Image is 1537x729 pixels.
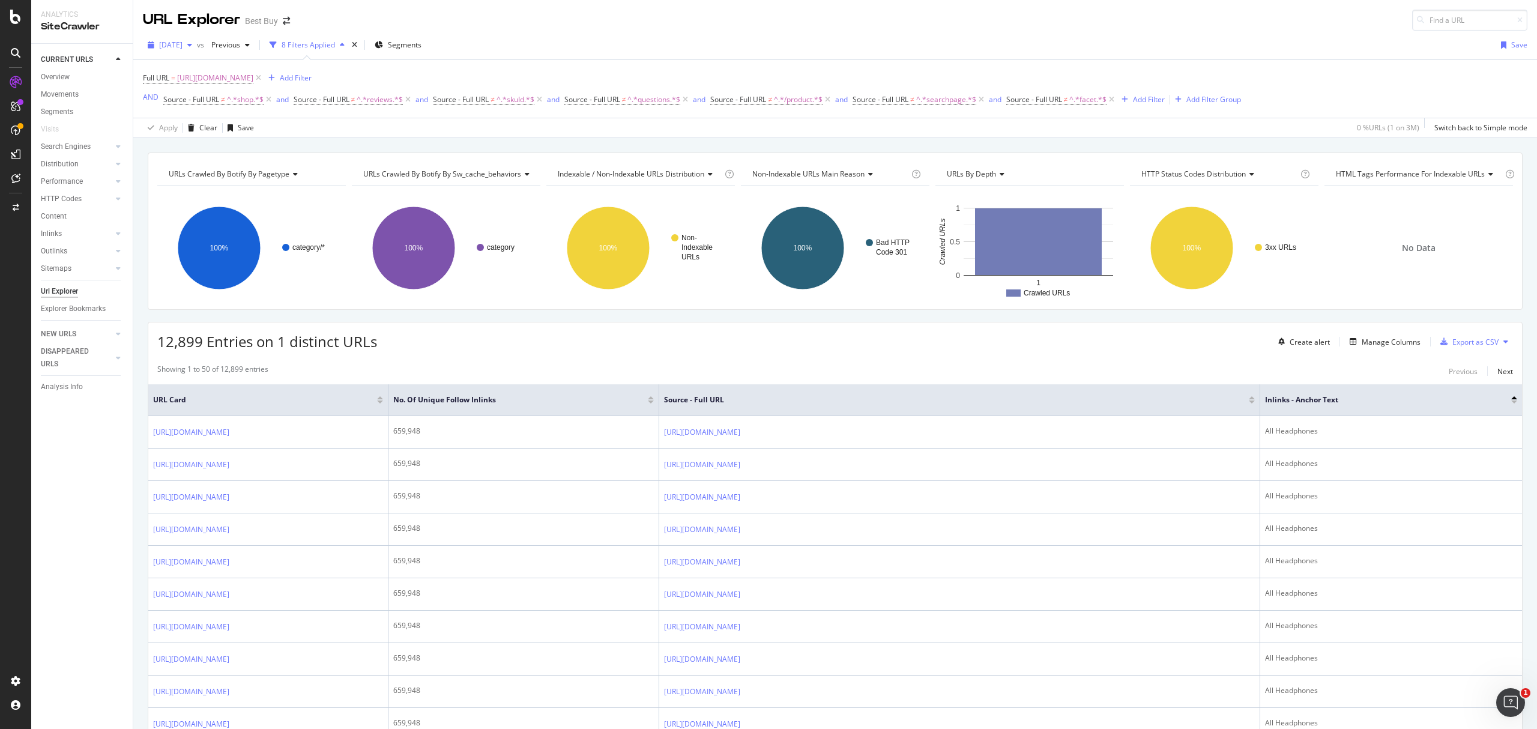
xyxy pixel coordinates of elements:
[352,196,539,300] svg: A chart.
[693,94,705,104] div: and
[693,94,705,105] button: and
[1265,620,1517,631] div: All Headphones
[282,40,335,50] div: 8 Filters Applied
[750,165,909,184] h4: Non-Indexable URLs Main Reason
[393,426,654,437] div: 659,948
[989,94,1001,104] div: and
[294,94,349,104] span: Source - Full URL
[351,94,355,104] span: ≠
[153,588,229,600] a: [URL][DOMAIN_NAME]
[41,328,112,340] a: NEW URLS
[1006,94,1062,104] span: Source - Full URL
[433,94,489,104] span: Source - Full URL
[547,94,560,104] div: and
[169,169,289,179] span: URLs Crawled By Botify By pagetype
[41,20,123,34] div: SiteCrawler
[741,196,928,300] svg: A chart.
[1402,242,1436,254] span: No Data
[41,88,79,101] div: Movements
[876,248,907,256] text: Code 301
[1139,165,1298,184] h4: HTTP Status Codes Distribution
[183,118,217,138] button: Clear
[558,169,704,179] span: Indexable / Non-Indexable URLs distribution
[41,123,59,136] div: Visits
[1024,289,1070,297] text: Crawled URLs
[1069,91,1107,108] span: ^.*facet.*$
[143,91,159,103] button: AND
[157,331,377,351] span: 12,899 Entries on 1 distinct URLs
[664,524,740,536] a: [URL][DOMAIN_NAME]
[153,556,229,568] a: [URL][DOMAIN_NAME]
[1265,555,1517,566] div: All Headphones
[664,459,740,471] a: [URL][DOMAIN_NAME]
[264,71,312,85] button: Add Filter
[41,345,112,371] a: DISAPPEARED URLS
[393,718,654,728] div: 659,948
[1497,364,1513,378] button: Next
[681,243,713,252] text: Indexable
[793,244,812,252] text: 100%
[599,244,617,252] text: 100%
[664,426,740,438] a: [URL][DOMAIN_NAME]
[415,94,428,105] button: and
[664,686,740,698] a: [URL][DOMAIN_NAME]
[370,35,426,55] button: Segments
[393,653,654,664] div: 659,948
[1357,123,1419,133] div: 0 % URLs ( 1 on 3M )
[41,381,124,393] a: Analysis Info
[177,70,253,86] span: [URL][DOMAIN_NAME]
[956,204,960,213] text: 1
[1345,334,1421,349] button: Manage Columns
[1521,688,1530,698] span: 1
[41,245,112,258] a: Outlinks
[41,328,76,340] div: NEW URLS
[245,15,278,27] div: Best Buy
[153,491,229,503] a: [URL][DOMAIN_NAME]
[357,91,403,108] span: ^.*reviews.*$
[752,169,865,179] span: Non-Indexable URLs Main Reason
[41,285,124,298] a: Url Explorer
[681,253,699,261] text: URLs
[157,196,344,300] div: A chart.
[223,118,254,138] button: Save
[210,244,229,252] text: 100%
[265,35,349,55] button: 8 Filters Applied
[41,123,71,136] a: Visits
[363,169,521,179] span: URLs Crawled By Botify By sw_cache_behaviors
[1265,243,1296,252] text: 3xx URLs
[935,196,1122,300] div: A chart.
[41,210,67,223] div: Content
[555,165,722,184] h4: Indexable / Non-Indexable URLs Distribution
[388,40,421,50] span: Segments
[487,243,515,252] text: category
[910,94,914,104] span: ≠
[1265,588,1517,599] div: All Headphones
[41,262,71,275] div: Sitemaps
[41,141,112,153] a: Search Engines
[41,345,101,371] div: DISAPPEARED URLS
[153,686,229,698] a: [URL][DOMAIN_NAME]
[564,94,620,104] span: Source - Full URL
[393,588,654,599] div: 659,948
[41,158,79,171] div: Distribution
[876,238,910,247] text: Bad HTTP
[393,523,654,534] div: 659,948
[1265,685,1517,696] div: All Headphones
[853,94,908,104] span: Source - Full URL
[280,73,312,83] div: Add Filter
[1430,118,1527,138] button: Switch back to Simple mode
[1064,94,1068,104] span: ≠
[1265,718,1517,728] div: All Headphones
[989,94,1001,105] button: and
[41,53,93,66] div: CURRENT URLS
[157,364,268,378] div: Showing 1 to 50 of 12,899 entries
[664,395,1231,405] span: Source - Full URL
[956,271,960,280] text: 0
[159,40,183,50] span: 2025 Aug. 26th
[283,17,290,25] div: arrow-right-arrow-left
[153,621,229,633] a: [URL][DOMAIN_NAME]
[41,141,91,153] div: Search Engines
[227,91,264,108] span: ^.*shop.*$
[41,53,112,66] a: CURRENT URLS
